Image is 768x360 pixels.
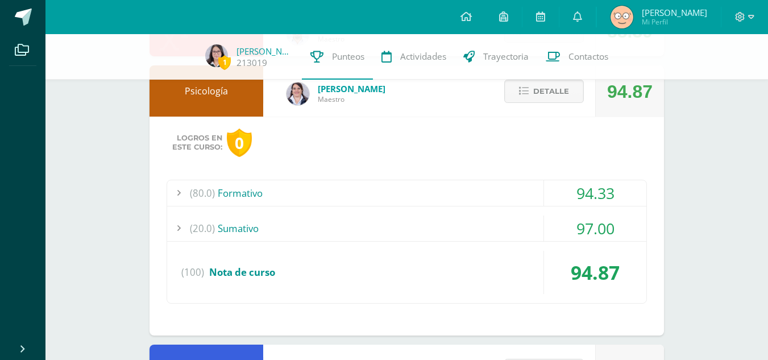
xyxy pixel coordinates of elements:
span: [PERSON_NAME] [642,7,707,18]
span: Nota de curso [209,266,275,279]
span: 1 [218,55,231,69]
a: Trayectoria [455,34,537,80]
button: Detalle [504,80,584,103]
a: Actividades [373,34,455,80]
a: 213019 [236,57,267,69]
div: 0 [227,129,252,158]
a: Punteos [302,34,373,80]
span: Logros en este curso: [172,134,222,152]
div: 94.87 [544,251,646,294]
span: (20.0) [190,216,215,241]
span: [PERSON_NAME] [318,83,385,94]
a: [PERSON_NAME] [236,45,293,57]
span: Trayectoria [483,51,529,63]
div: 97.00 [544,216,646,241]
span: Punteos [332,51,364,63]
span: Detalle [533,81,569,102]
img: 4f58a82ddeaaa01b48eeba18ee71a186.png [287,82,309,105]
img: 667098a006267a6223603c07e56c782e.png [611,6,633,28]
div: Sumativo [167,216,646,241]
a: Contactos [537,34,617,80]
span: Maestro [318,94,385,104]
div: Psicología [150,65,263,117]
div: 94.87 [607,66,653,117]
div: 94.33 [544,180,646,206]
span: (100) [181,251,204,294]
span: Mi Perfil [642,17,707,27]
div: Formativo [167,180,646,206]
span: (80.0) [190,180,215,206]
span: Actividades [400,51,446,63]
span: Contactos [568,51,608,63]
img: 07f72299047296dc8baa6628d0fb2535.png [205,44,228,67]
